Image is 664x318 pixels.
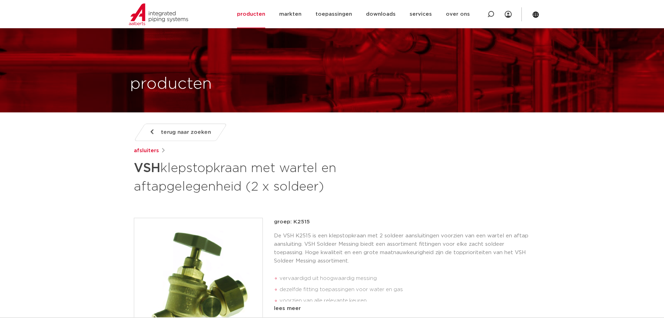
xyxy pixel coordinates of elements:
p: groep: K2515 [274,218,531,226]
a: terug naar zoeken [133,124,227,141]
div: lees meer [274,304,531,313]
h1: klepstopkraan met wartel en aftapgelegenheid (2 x soldeer) [134,158,396,195]
span: terug naar zoeken [161,127,211,138]
strong: VSH [134,162,160,175]
a: afsluiters [134,147,159,155]
h1: producten [130,73,212,95]
p: De VSH K2515 is een klepstopkraan met 2 soldeer aansluitingen voorzien van een wartel en aftap aa... [274,232,531,265]
li: dezelfde fitting toepassingen voor water en gas [280,284,531,295]
li: voorzien van alle relevante keuren [280,295,531,306]
li: vervaardigd uit hoogwaardig messing [280,273,531,284]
